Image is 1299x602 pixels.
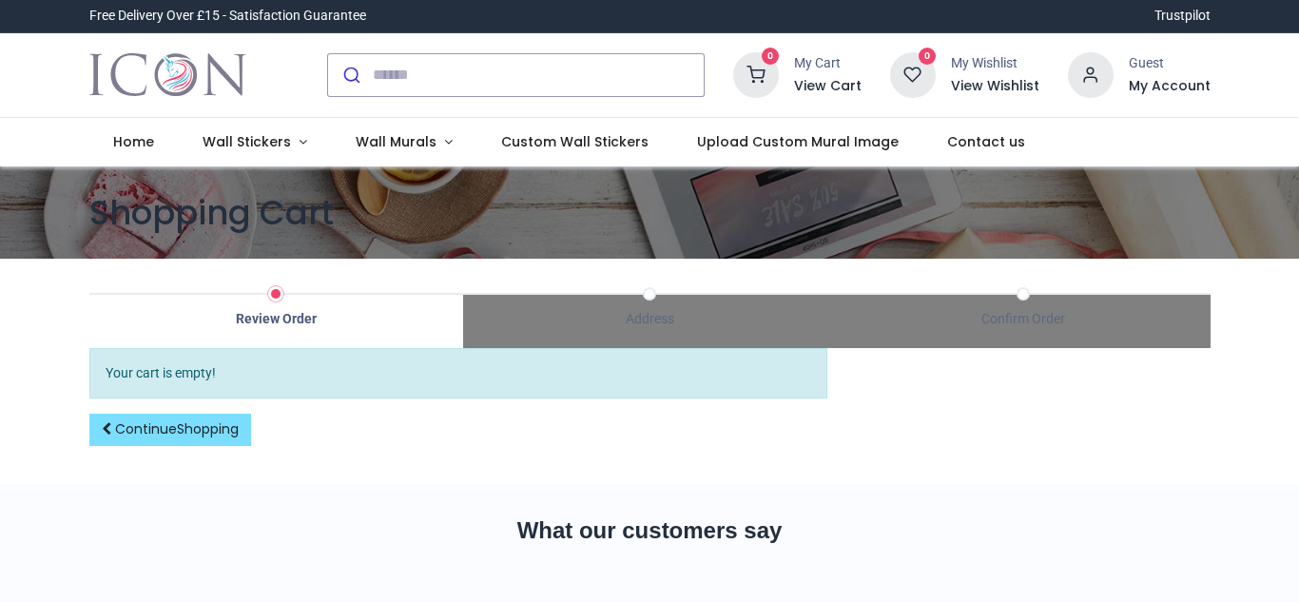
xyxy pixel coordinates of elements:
a: Wall Murals [331,118,476,167]
h1: Shopping Cart [89,189,1211,236]
div: My Wishlist [951,54,1039,73]
span: Contact us [947,132,1025,151]
a: ContinueShopping [89,414,251,446]
span: Custom Wall Stickers [501,132,649,151]
span: Continue [115,419,239,438]
a: View Wishlist [951,77,1039,96]
div: Review Order [89,310,463,329]
a: Logo of Icon Wall Stickers [89,49,246,102]
span: Shopping [177,419,239,438]
div: Address [463,310,837,329]
div: Free Delivery Over £15 - Satisfaction Guarantee [89,7,366,26]
div: Your cart is empty! [89,348,827,399]
div: Guest [1129,54,1211,73]
a: Trustpilot [1154,7,1211,26]
span: Wall Stickers [203,132,291,151]
div: Confirm Order [837,310,1211,329]
span: Upload Custom Mural Image [697,132,899,151]
a: Wall Stickers [179,118,332,167]
a: 0 [733,66,779,81]
a: View Cart [794,77,862,96]
sup: 0 [762,48,780,66]
a: 0 [890,66,936,81]
a: My Account [1129,77,1211,96]
sup: 0 [919,48,937,66]
span: Wall Murals [356,132,436,151]
span: Home [113,132,154,151]
img: Icon Wall Stickers [89,49,246,102]
div: My Cart [794,54,862,73]
h2: What our customers say [89,515,1211,547]
button: Submit [328,54,373,96]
